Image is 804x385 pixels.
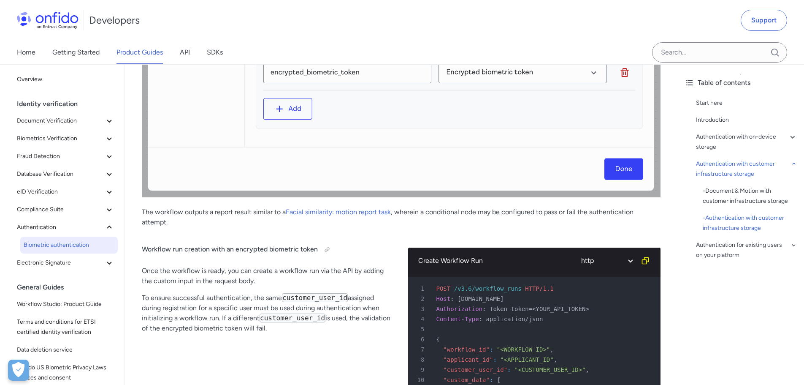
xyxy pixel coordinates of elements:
[17,222,104,232] span: Authentication
[454,285,522,292] span: /v3.6/workflow_runs
[703,213,797,233] a: -Authentication with customer infrastructure storage
[696,98,797,108] a: Start here
[260,314,325,322] code: customer_user_id
[17,345,114,355] span: Data deletion service
[14,183,118,200] button: eID Verification
[443,366,507,373] span: "customer_user_id"
[17,96,121,112] div: Identity verification
[411,304,430,314] span: 3
[696,240,797,260] a: Authentication for existing users on your platform
[497,377,500,383] span: {
[507,366,511,373] span: :
[14,254,118,271] button: Electronic Signature
[479,316,482,322] span: :
[180,41,190,64] a: API
[14,71,118,88] a: Overview
[703,186,797,206] div: - Document & Motion with customer infrastructure storage
[411,294,430,304] span: 2
[17,169,104,179] span: Database Verification
[14,148,118,165] button: Fraud Detection
[52,41,100,64] a: Getting Started
[8,360,29,381] button: Open Preferences
[443,377,490,383] span: "custom_data"
[282,293,348,302] code: customer_user_id
[411,375,430,385] span: 10
[116,41,163,64] a: Product Guides
[17,12,79,29] img: Onfido Logo
[14,314,118,341] a: Terms and conditions for ETSI certified identity verification
[17,151,104,161] span: Fraud Detection
[17,187,104,197] span: eID Verification
[696,132,797,152] a: Authentication with on-device storage
[17,258,104,268] span: Electronic Signature
[696,159,797,179] div: Authentication with customer infrastructure storage
[411,355,430,365] span: 8
[493,356,496,363] span: :
[411,284,430,294] span: 1
[411,344,430,355] span: 7
[490,306,589,312] span: Token token=<YOUR_API_TOKEN>
[514,366,586,373] span: "<CUSTOMER_USER_ID>"
[500,356,553,363] span: "<APPLICANT_ID"
[14,130,118,147] button: Biometrics Verification
[17,317,114,337] span: Terms and conditions for ETSI certified identity verification
[142,207,661,227] p: The workflow outputs a report result similar to a , wherein a conditional node may be configured ...
[411,334,430,344] span: 6
[436,336,440,343] span: {
[14,201,118,218] button: Compliance Suite
[575,251,638,270] select: language selector
[14,112,118,129] button: Document Verification
[207,41,223,64] a: SDKs
[457,295,504,302] span: [DOMAIN_NAME]
[450,295,454,302] span: :
[142,293,395,333] p: To ensure successful authentication, the same assigned during registration for a specific user mu...
[554,356,557,363] span: ,
[436,295,451,302] span: Host
[525,285,553,292] span: HTTP/1.1
[497,346,550,353] span: "<WORKFLOW_ID>"
[24,240,114,250] span: Biometric authentication
[443,346,490,353] span: "workflow_id"
[17,74,114,85] span: Overview
[17,205,104,215] span: Compliance Suite
[490,377,493,383] span: :
[411,365,430,375] span: 9
[8,360,29,381] div: Cookie Preferences
[696,115,797,125] a: Introduction
[637,252,654,269] button: Copy code snippet button
[652,42,787,63] input: Onfido search input field
[482,306,486,312] span: :
[17,134,104,144] span: Biometrics Verification
[14,341,118,358] a: Data deletion service
[490,346,493,353] span: :
[14,219,118,236] button: Authentication
[89,14,140,27] h1: Developers
[17,299,114,309] span: Workflow Studio: Product Guide
[486,316,543,322] span: application/json
[436,316,479,322] span: Content-Type
[418,256,574,266] div: Create Workflow Run
[14,166,118,183] button: Database Verification
[703,213,797,233] div: - Authentication with customer infrastructure storage
[17,116,104,126] span: Document Verification
[586,366,589,373] span: ,
[142,266,395,286] p: Once the workflow is ready, you can create a workflow run via the API by adding the custom input ...
[20,237,118,254] a: Biometric authentication
[142,243,395,257] h4: Workflow run creation with an encrypted biometric token
[436,285,451,292] span: POST
[443,356,493,363] span: "applicant_id"
[17,363,114,383] span: Onfido US Biometric Privacy Laws notices and consent
[436,306,483,312] span: Authorization
[17,279,121,296] div: General Guides
[411,314,430,324] span: 4
[286,208,391,216] a: Facial similarity: motion report task
[550,346,553,353] span: ,
[14,296,118,313] a: Workflow Studio: Product Guide
[17,41,35,64] a: Home
[703,186,797,206] a: -Document & Motion with customer infrastructure storage
[741,10,787,31] a: Support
